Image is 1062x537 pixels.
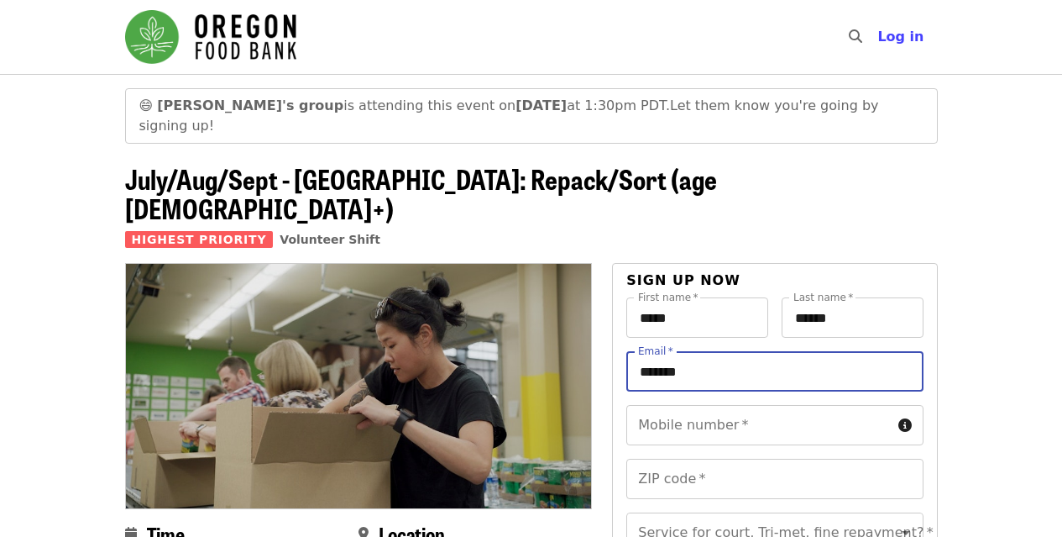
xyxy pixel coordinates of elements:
[877,29,923,45] span: Log in
[638,292,698,303] label: First name
[157,97,343,113] strong: [PERSON_NAME]'s group
[125,10,296,64] img: Oregon Food Bank - Home
[280,233,380,246] a: Volunteer Shift
[793,292,853,303] label: Last name
[626,272,740,288] span: Sign up now
[626,405,891,445] input: Mobile number
[626,351,923,392] input: Email
[125,159,717,228] span: July/Aug/Sept - [GEOGRAPHIC_DATA]: Repack/Sort (age [DEMOGRAPHIC_DATA]+)
[515,97,567,113] strong: [DATE]
[626,459,923,499] input: ZIP code
[125,231,274,248] span: Highest Priority
[126,264,592,508] img: July/Aug/Sept - Portland: Repack/Sort (age 8+) organized by Oregon Food Bank
[638,346,673,356] label: Email
[872,17,886,57] input: Search
[626,297,768,338] input: First name
[782,297,923,338] input: Last name
[849,29,862,45] i: search icon
[157,97,670,113] span: is attending this event on at 1:30pm PDT.
[139,97,154,113] span: grinning face emoji
[898,418,912,434] i: circle-info icon
[864,20,937,54] button: Log in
